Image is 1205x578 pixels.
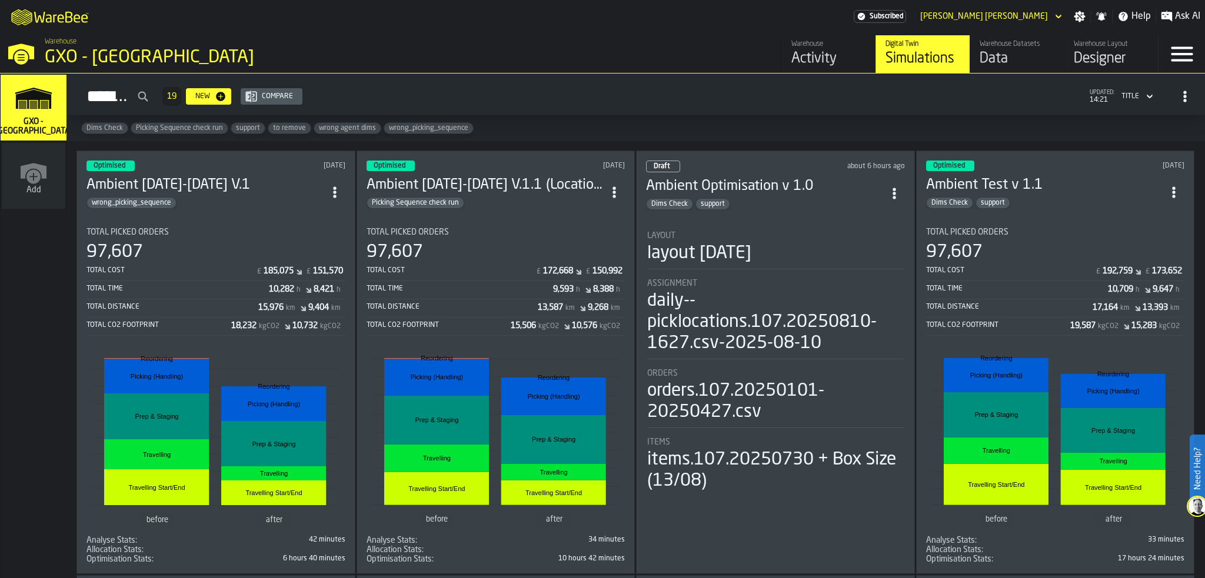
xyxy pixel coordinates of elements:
div: Total CO2 Footprint [86,321,231,329]
div: Ambient Optimisation v 1.0 [646,177,884,196]
div: Title [86,545,144,554]
span: Allocation Stats: [926,545,983,554]
div: status-0 2 [646,161,680,172]
div: DropdownMenuValue-Richard O'Carroll O'Carroll [916,9,1064,24]
div: Title [647,369,904,378]
div: Title [86,228,345,237]
span: Dims Check [927,199,973,207]
span: Dims Check [82,124,128,132]
div: 97,607 [367,242,423,263]
div: Stat Value [1152,266,1182,276]
span: 272,300 [367,554,625,564]
text: after [1106,516,1123,524]
span: Layout [647,231,675,240]
span: support [976,199,1010,207]
div: Stat Value [231,321,257,330]
div: 97,607 [86,242,143,263]
div: Stat Value [511,321,536,330]
a: link-to-/wh/i/ae0cd702-8cb1-4091-b3be-0aee77957c79/simulations [876,35,970,73]
span: kgCO2 [600,322,620,330]
div: 34 minutes [422,536,625,544]
span: km [331,304,341,312]
div: Title [86,554,154,564]
div: 6 hours 40 minutes [158,554,345,563]
div: Title [926,545,983,554]
div: layout [DATE] [647,243,751,264]
span: kgCO2 [320,322,341,330]
div: Updated: 16/05/2025, 10:54:40 Created: 16/05/2025, 09:55:45 [521,162,625,170]
div: 42 minutes [142,536,345,544]
a: link-to-/wh/i/ae0cd702-8cb1-4091-b3be-0aee77957c79/settings/billing [854,10,906,23]
div: Stat Value [1093,303,1118,312]
div: Total Cost [926,266,1094,275]
h2: button-Simulations [67,73,1205,115]
div: Stat Value [264,266,294,276]
span: Picking Sequence check run [131,124,228,132]
div: stat-Allocation Stats: [367,545,625,554]
div: Stat Value [1103,266,1133,276]
div: stat-Total Picked Orders [86,228,345,336]
div: Warehouse Layout [1074,40,1149,48]
div: Total Time [86,285,269,293]
span: £ [1146,268,1150,276]
span: h [1136,286,1140,294]
span: Draft [654,163,670,170]
span: Orders [647,369,678,378]
a: link-to-/wh/new [2,143,65,211]
div: Warehouse [791,40,866,48]
div: Stat Value [1143,303,1168,312]
div: stat-Assignment [647,279,904,359]
span: £ [586,268,590,276]
div: Title [367,228,625,237]
div: stat-Analyse Stats: [367,536,625,545]
div: DropdownMenuValue- [1121,92,1139,101]
div: items.107.20250730 + Box Size (13/08) [647,449,904,492]
button: button-Compare [241,88,302,105]
div: Stat Value [588,303,608,312]
span: Allocation Stats: [367,545,424,554]
span: 273,100 [926,554,1185,564]
div: DropdownMenuValue- [1117,89,1156,103]
span: h [616,286,620,294]
div: Total Time [926,285,1109,293]
div: Title [926,228,1185,237]
span: 272,300 [86,554,345,564]
div: ButtonLoadMore-Load More-Prev-First-Last [158,87,186,106]
span: Analyse Stats: [926,536,977,545]
div: stat-Items [647,437,904,492]
span: Analyse Stats: [367,536,417,545]
div: 97,607 [926,242,983,263]
div: stat-Total Picked Orders [367,228,625,336]
div: Total Cost [86,266,255,275]
div: Total Cost [367,266,535,275]
div: Title [647,279,904,288]
span: £ [307,268,311,276]
div: Stat Value [538,303,563,312]
div: Stat Value [543,266,573,276]
span: km [1170,304,1180,312]
button: button-New [186,88,231,105]
span: updated: [1090,89,1114,96]
text: before [147,516,168,524]
div: orders.107.20250101-20250427.csv [647,380,904,423]
span: Help [1131,9,1151,24]
text: after [266,516,283,524]
span: Add [26,185,41,195]
div: Stat Value [553,285,574,294]
div: stat- [368,348,624,533]
div: DropdownMenuValue-Richard O'Carroll O'Carroll [920,12,1048,21]
div: stat- [927,348,1184,533]
span: wrong_picking_sequence [87,199,176,207]
span: Analyse Stats: [86,536,137,545]
div: Simulations [886,49,960,68]
div: status-3 2 [367,161,415,171]
span: h [337,286,341,294]
a: link-to-/wh/i/ae0cd702-8cb1-4091-b3be-0aee77957c79/feed/ [781,35,876,73]
span: £ [1096,268,1100,276]
div: Stat Value [1153,285,1173,294]
span: Picking Sequence check run [367,199,464,207]
div: GXO - [GEOGRAPHIC_DATA] [45,47,362,68]
div: Data [980,49,1054,68]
